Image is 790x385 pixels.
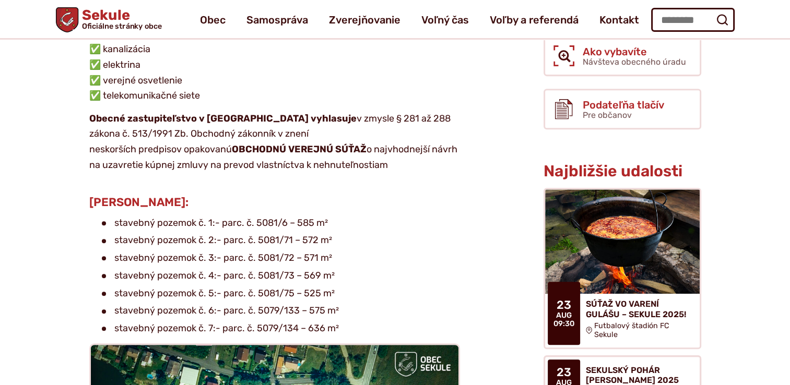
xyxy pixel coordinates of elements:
img: Prejsť na domovskú stránku [56,7,78,32]
a: Ako vybavíte Návšteva obecného úradu [544,35,701,76]
span: Pre občanov [583,110,632,120]
li: stavebný pozemok č. 1:- parc. č. 5081/6 – 585 m² [102,215,460,231]
span: 09:30 [553,320,574,328]
a: Zverejňovanie [329,5,400,34]
a: SÚŤAŽ VO VARENÍ GULÁŠU – SEKULE 2025! Futbalový štadión FC Sekule 23 aug 09:30 [544,188,701,348]
a: Kontakt [599,5,639,34]
li: stavebný pozemok č. 6:- parc. č. 5079/133 – 575 m² [102,303,460,319]
span: Ako vybavíte [583,46,686,57]
li: stavebný pozemok č. 5:- parc. č. 5081/75 – 525 m² [102,286,460,302]
span: Návšteva obecného úradu [583,57,686,67]
a: Logo Sekule, prejsť na domovskú stránku. [56,7,162,32]
span: aug [553,311,574,320]
h4: SÚŤAŽ VO VARENÍ GULÁŠU – SEKULE 2025! [586,299,691,319]
span: 23 [553,299,574,311]
span: Futbalový štadión FC Sekule [594,321,691,339]
span: Oficiálne stránky obce [81,22,162,30]
p: v zmysle § 281 až 288 zákona č. 513/1991 Zb. Obchodný zákonník v znení neskorších predpisov opako... [89,111,460,173]
a: Voľný čas [421,5,469,34]
strong: OBCHODNÚ VEREJNÚ SÚŤAŽ [232,143,367,155]
a: Samospráva [246,5,308,34]
strong: Obecné zastupiteľstvo v [GEOGRAPHIC_DATA] vyhlasuje [89,113,357,124]
li: stavebný pozemok č. 2:- parc. č. 5081/71 – 572 m² [102,233,460,248]
a: Voľby a referendá [490,5,579,34]
li: stavebný pozemok č. 7:- parc. č. 5079/134 – 636 m² [102,321,460,336]
span: [PERSON_NAME]: [89,195,188,209]
span: Sekule [78,8,162,30]
h3: Najbližšie udalosti [544,163,701,180]
span: Podateľňa tlačív [583,99,664,111]
a: Obec [200,5,226,34]
p: ✅ prístupová cesta ✅ kanalizácia ✅ elektrina ✅ verejné osvetlenie ✅ telekomunikačné siete [89,27,460,104]
a: Podateľňa tlačív Pre občanov [544,89,701,129]
li: stavebný pozemok č. 4:- parc. č. 5081/73 – 569 m² [102,268,460,284]
li: stavebný pozemok č. 3:- parc. č. 5081/72 – 571 m² [102,250,460,266]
